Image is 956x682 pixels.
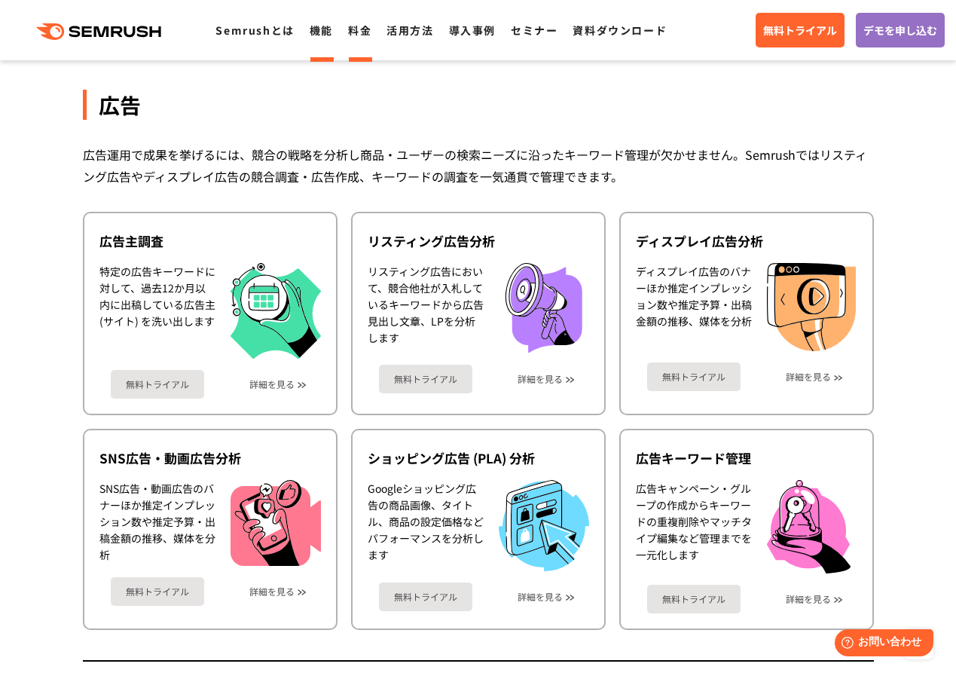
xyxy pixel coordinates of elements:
[647,362,741,391] a: 無料トライアル
[99,232,321,250] div: 広告主調査
[636,449,857,467] div: 広告キーワード管理
[249,586,295,597] a: 詳細を見る
[99,449,321,467] div: SNS広告・動画広告分析
[379,365,472,393] a: 無料トライアル
[511,23,557,38] a: セミナー
[368,263,484,353] div: リスティング広告において、競合他社が入札しているキーワードから広告見出し文章、LPを分析します
[767,263,856,352] img: ディスプレイ広告分析
[499,263,589,353] img: リスティング広告分析
[111,577,204,606] a: 無料トライアル
[786,594,831,604] a: 詳細を見る
[822,623,939,665] iframe: Help widget launcher
[83,144,874,188] div: 広告運用で成果を挙げるには、競合の戦略を分析し商品・ユーザーの検索ニーズに沿ったキーワード管理が欠かせません。Semrushではリスティング広告やディスプレイ広告の競合調査・広告作成、キーワード...
[231,480,321,566] img: SNS広告・動画広告分析
[449,23,496,38] a: 導入事例
[368,480,484,571] div: Googleショッピング広告の商品画像、タイトル、商品の設定価格などパフォーマンスを分析します
[348,23,371,38] a: 料金
[83,90,874,120] div: 広告
[786,372,831,382] a: 詳細を見る
[499,480,589,571] img: ショッピング広告 (PLA) 分析
[386,23,433,38] a: 活用方法
[231,263,321,359] img: 広告主調査
[310,23,333,38] a: 機能
[647,585,741,613] a: 無料トライアル
[368,232,589,250] div: リスティング広告分析
[756,13,845,47] a: 無料トライアル
[636,232,857,250] div: ディスプレイ広告分析
[573,23,667,38] a: 資料ダウンロード
[379,583,472,611] a: 無料トライアル
[767,480,851,574] img: 広告キーワード管理
[636,480,752,574] div: 広告キャンペーン・グループの作成からキーワードの重複削除やマッチタイプ編集など管理までを一元化します
[99,263,215,359] div: 特定の広告キーワードに対して、過去12か月以内に出稿している広告主 (サイト) を洗い出します
[636,263,752,352] div: ディスプレイ広告のバナーほか推定インプレッション数や推定予算・出稿金額の推移、媒体を分析
[763,22,837,38] span: 無料トライアル
[99,480,215,566] div: SNS広告・動画広告のバナーほか推定インプレッション数や推定予算・出稿金額の推移、媒体を分析
[111,370,204,399] a: 無料トライアル
[518,374,563,384] a: 詳細を見る
[518,592,563,602] a: 詳細を見る
[863,22,937,38] span: デモを申し込む
[215,23,294,38] a: Semrushとは
[856,13,945,47] a: デモを申し込む
[249,379,295,390] a: 詳細を見る
[368,449,589,467] div: ショッピング広告 (PLA) 分析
